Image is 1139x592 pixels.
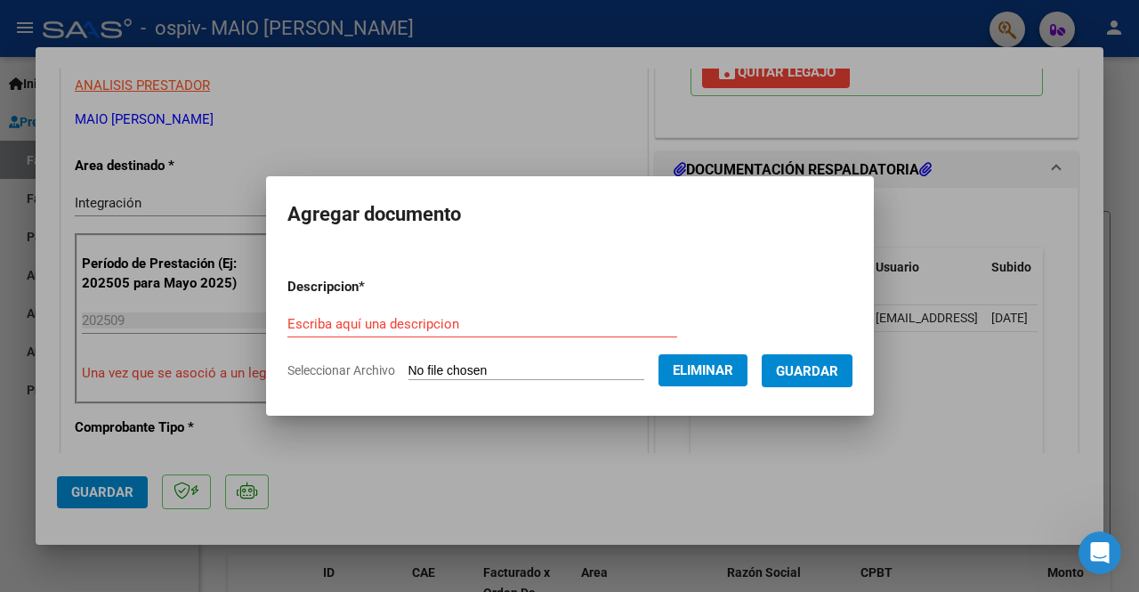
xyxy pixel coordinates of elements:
p: Descripcion [287,277,457,297]
span: Guardar [776,363,838,379]
button: Eliminar [658,354,747,386]
button: Guardar [762,354,852,387]
iframe: Intercom live chat [1078,531,1121,574]
h2: Agregar documento [287,198,852,231]
span: Seleccionar Archivo [287,363,395,377]
span: Eliminar [673,362,733,378]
